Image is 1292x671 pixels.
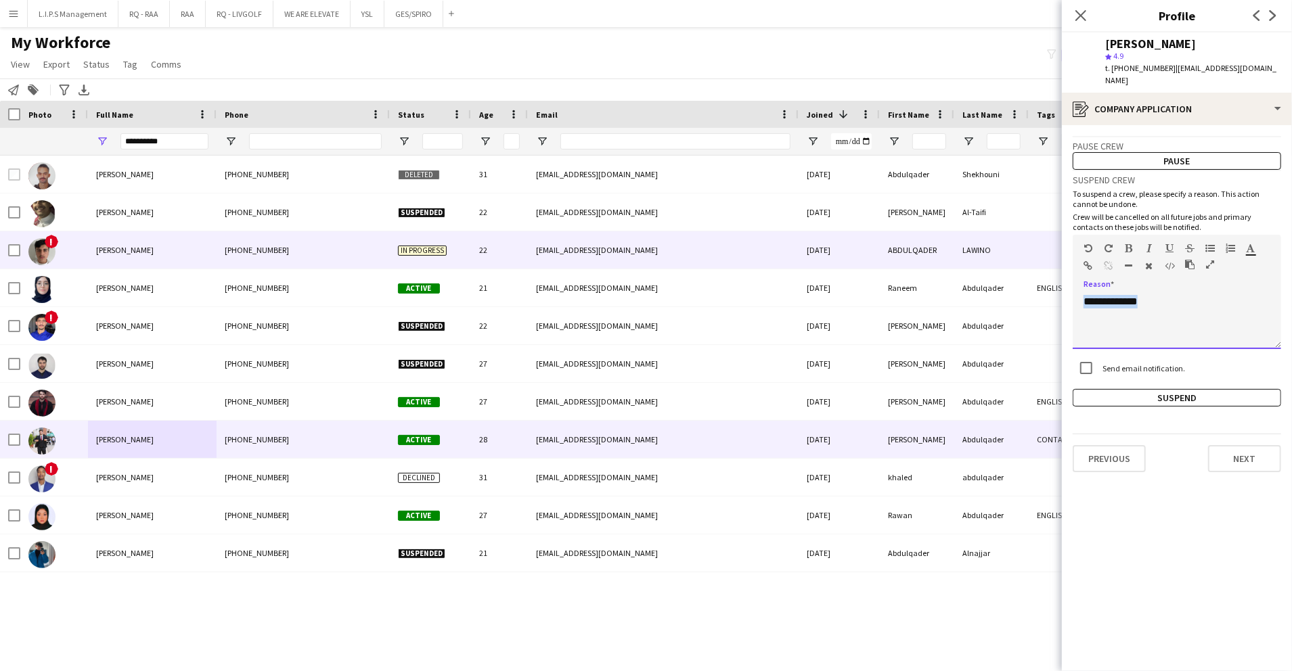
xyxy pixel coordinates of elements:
button: Unordered List [1205,243,1215,254]
div: ABDULQADER [880,231,954,269]
div: [DATE] [799,383,880,420]
div: [EMAIL_ADDRESS][DOMAIN_NAME] [528,459,799,496]
button: Pause [1073,152,1281,170]
button: Text Color [1246,243,1255,254]
button: Open Filter Menu [225,135,237,147]
img: Abdullah Abdulqader [28,352,55,379]
span: [PERSON_NAME] [96,245,154,255]
div: 22 [471,307,528,344]
span: [PERSON_NAME] [96,396,154,407]
div: 22 [471,231,528,269]
span: Active [398,435,440,445]
span: Status [398,110,424,120]
span: Joined [807,110,833,120]
div: Alnajjar [954,534,1029,572]
div: [PERSON_NAME] [880,383,954,420]
button: HTML Code [1165,260,1174,271]
h3: Profile [1062,7,1292,24]
input: Phone Filter Input [249,133,382,149]
div: [EMAIL_ADDRESS][DOMAIN_NAME] [528,193,799,231]
div: Abdulqader [954,345,1029,382]
div: [PHONE_NUMBER] [217,383,390,420]
span: Suspended [398,359,445,369]
a: Tag [118,55,143,73]
span: Tag [123,58,137,70]
span: Age [479,110,493,120]
div: [EMAIL_ADDRESS][DOMAIN_NAME] [528,421,799,458]
span: [PERSON_NAME] [96,358,154,369]
div: Abdulqader [954,383,1029,420]
div: [DATE] [799,459,880,496]
img: Abdullah Abdulqader [28,390,55,417]
h3: Pause crew [1073,140,1281,152]
input: Email Filter Input [560,133,790,149]
span: ! [45,235,58,248]
div: [PHONE_NUMBER] [217,534,390,572]
button: Open Filter Menu [807,135,819,147]
button: Clear Formatting [1144,260,1154,271]
p: To suspend a crew, please specify a reason. This action cannot be undone. [1073,189,1281,209]
img: ABDULQADER LAWINO [28,238,55,265]
button: Undo [1084,243,1093,254]
a: View [5,55,35,73]
img: Mohammed Abdulqader [28,427,55,455]
div: [EMAIL_ADDRESS][DOMAIN_NAME] [528,307,799,344]
button: Open Filter Menu [536,135,548,147]
span: [PERSON_NAME] [96,472,154,482]
app-action-btn: Add to tag [25,82,41,98]
button: Open Filter Menu [479,135,491,147]
span: Declined [398,473,440,483]
span: Active [398,283,440,294]
span: [PERSON_NAME] [96,169,154,179]
button: RQ - RAA [118,1,170,27]
div: khaled [880,459,954,496]
img: Abdulqader Alnajjar [28,541,55,568]
p: Crew will be cancelled on all future jobs and primary contacts on these jobs will be notified. [1073,212,1281,232]
button: Paste as plain text [1185,259,1195,270]
span: Last Name [962,110,1002,120]
div: [PHONE_NUMBER] [217,156,390,193]
div: [EMAIL_ADDRESS][DOMAIN_NAME] [528,156,799,193]
div: 31 [471,156,528,193]
div: Raneem [880,269,954,306]
div: [DATE] [799,421,880,458]
div: 27 [471,383,528,420]
div: [EMAIL_ADDRESS][DOMAIN_NAME] [528,269,799,306]
button: Open Filter Menu [398,135,410,147]
div: [DATE] [799,307,880,344]
div: Abdulqader [954,496,1029,534]
div: Shekhouni [954,156,1029,193]
app-action-btn: Export XLSX [76,82,92,98]
div: 28 [471,421,528,458]
div: Abdulqader [954,269,1029,306]
div: [PERSON_NAME] [880,345,954,382]
label: Send email notification. [1100,363,1185,373]
div: [PERSON_NAME] [880,307,954,344]
button: Underline [1165,243,1174,254]
span: My Workforce [11,32,110,53]
span: Full Name [96,110,133,120]
button: GES/SPIRO [384,1,443,27]
div: [PHONE_NUMBER] [217,496,390,534]
div: Rawan [880,496,954,534]
button: Fullscreen [1205,259,1215,270]
span: First Name [888,110,929,120]
div: [PHONE_NUMBER] [217,193,390,231]
input: Last Name Filter Input [987,133,1021,149]
div: [DATE] [799,269,880,306]
div: [PERSON_NAME] [880,421,954,458]
button: Open Filter Menu [96,135,108,147]
div: [PHONE_NUMBER] [217,459,390,496]
span: Active [398,511,440,521]
span: In progress [398,246,447,256]
img: khaled abdulqader [28,465,55,492]
div: Al-Taifi [954,193,1029,231]
button: Open Filter Menu [888,135,900,147]
div: [DATE] [799,345,880,382]
button: Previous [1073,445,1146,472]
span: Phone [225,110,248,120]
div: abdulqader [954,459,1029,496]
button: L.I.P.S Management [28,1,118,27]
div: [DATE] [799,231,880,269]
div: 21 [471,269,528,306]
